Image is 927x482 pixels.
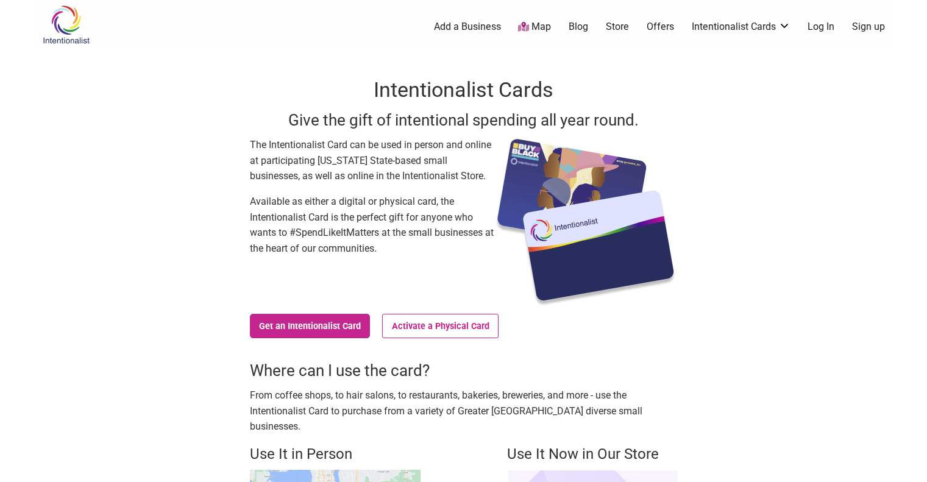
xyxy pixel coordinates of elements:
h4: Use It Now in Our Store [507,444,678,465]
h1: Intentionalist Cards [250,76,678,105]
a: Get an Intentionalist Card [250,314,371,338]
a: Blog [569,20,588,34]
a: Store [606,20,629,34]
a: Offers [647,20,674,34]
a: Log In [808,20,834,34]
img: Intentionalist Card [494,137,678,308]
p: From coffee shops, to hair salons, to restaurants, bakeries, breweries, and more - use the Intent... [250,388,678,434]
a: Sign up [852,20,885,34]
p: The Intentionalist Card can be used in person and online at participating [US_STATE] State-based ... [250,137,494,184]
p: Available as either a digital or physical card, the Intentionalist Card is the perfect gift for a... [250,194,494,256]
a: Activate a Physical Card [382,314,499,338]
h3: Where can I use the card? [250,360,678,381]
a: Map [518,20,551,34]
img: Intentionalist [37,5,95,44]
h4: Use It in Person [250,444,421,465]
a: Intentionalist Cards [692,20,790,34]
h3: Give the gift of intentional spending all year round. [250,109,678,131]
a: Add a Business [434,20,501,34]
